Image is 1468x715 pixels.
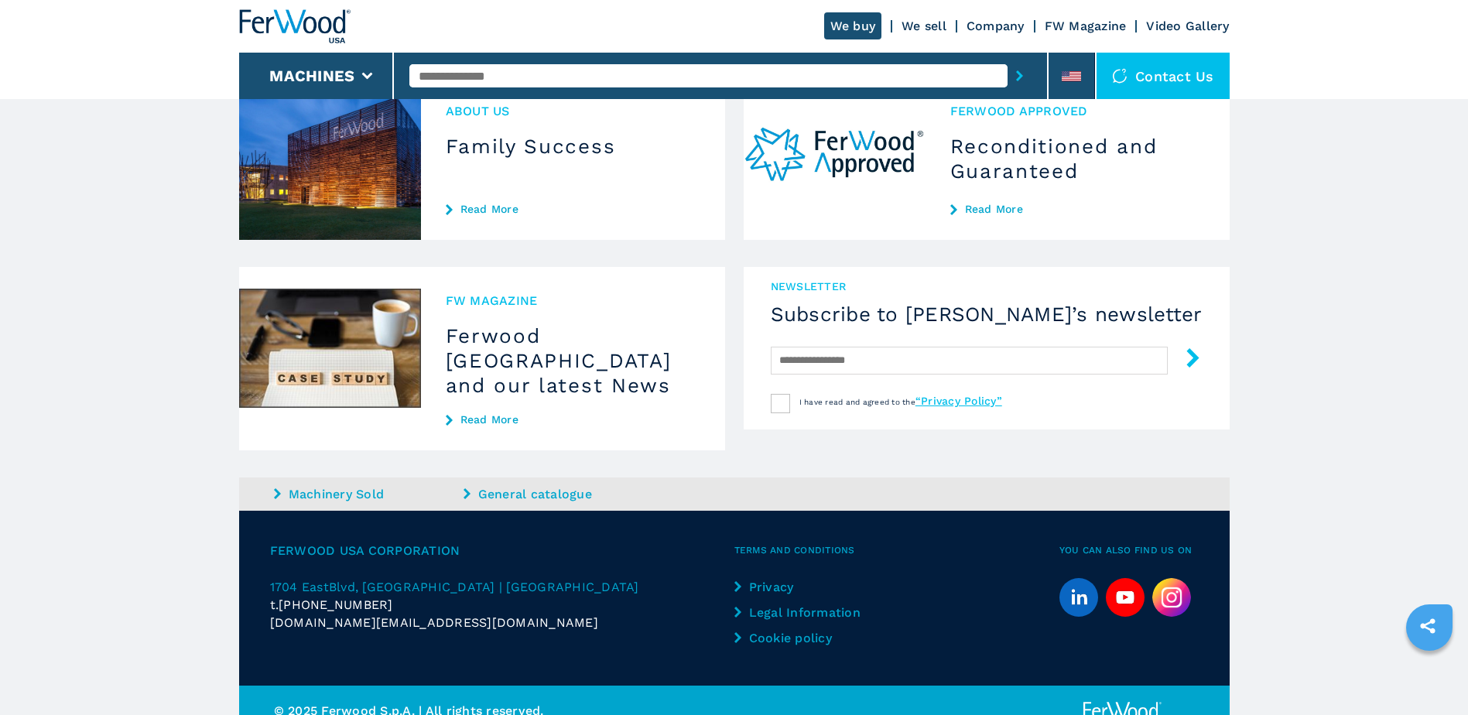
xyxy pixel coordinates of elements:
a: We sell [902,19,946,33]
img: Ferwood [239,9,351,43]
img: Reconditioned and Guaranteed [744,77,926,240]
span: newsletter [771,279,1203,294]
span: About us [446,102,700,120]
a: Privacy [734,578,864,596]
a: “Privacy Policy” [915,395,1002,407]
span: FW MAGAZINE [446,292,700,310]
span: You can also find us on [1059,542,1199,559]
span: [PHONE_NUMBER] [279,596,393,614]
iframe: Chat [1402,645,1456,703]
span: I have read and agreed to the [799,398,1002,406]
img: Contact us [1112,68,1128,84]
a: Company [967,19,1025,33]
img: Family Success [239,77,421,240]
div: t. [270,596,734,614]
h3: Family Success [446,134,700,159]
a: Video Gallery [1146,19,1229,33]
h3: Ferwood [GEOGRAPHIC_DATA] and our latest News [446,323,700,398]
h4: Subscribe to [PERSON_NAME]’s newsletter [771,302,1203,327]
span: , [GEOGRAPHIC_DATA] | [GEOGRAPHIC_DATA] [355,580,639,594]
a: Read More [446,413,700,426]
span: Ferwood Approved [950,102,1205,120]
div: Contact us [1097,53,1230,99]
img: Instagram [1152,578,1191,617]
img: Ferwood USA and our latest News [239,267,421,429]
a: youtube [1106,578,1145,617]
a: sharethis [1408,607,1447,645]
span: Terms and Conditions [734,542,1059,559]
a: We buy [824,12,882,39]
a: linkedin [1059,578,1098,617]
a: 1704 EastBlvd, [GEOGRAPHIC_DATA] | [GEOGRAPHIC_DATA] [270,578,734,596]
a: FW Magazine [1045,19,1127,33]
button: submit-button [1168,342,1203,378]
button: Machines [269,67,354,85]
a: Legal Information [734,604,864,621]
span: 1704 East [270,580,329,594]
span: Blvd [329,580,355,594]
span: [DOMAIN_NAME][EMAIL_ADDRESS][DOMAIN_NAME] [270,614,598,631]
span: Ferwood USA Corporation [270,542,734,559]
a: Machinery Sold [274,485,460,503]
button: submit-button [1008,58,1032,94]
a: Read More [950,203,1205,215]
h3: Reconditioned and Guaranteed [950,134,1205,183]
a: General catalogue [464,485,649,503]
a: Read More [446,203,700,215]
a: Cookie policy [734,629,864,647]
